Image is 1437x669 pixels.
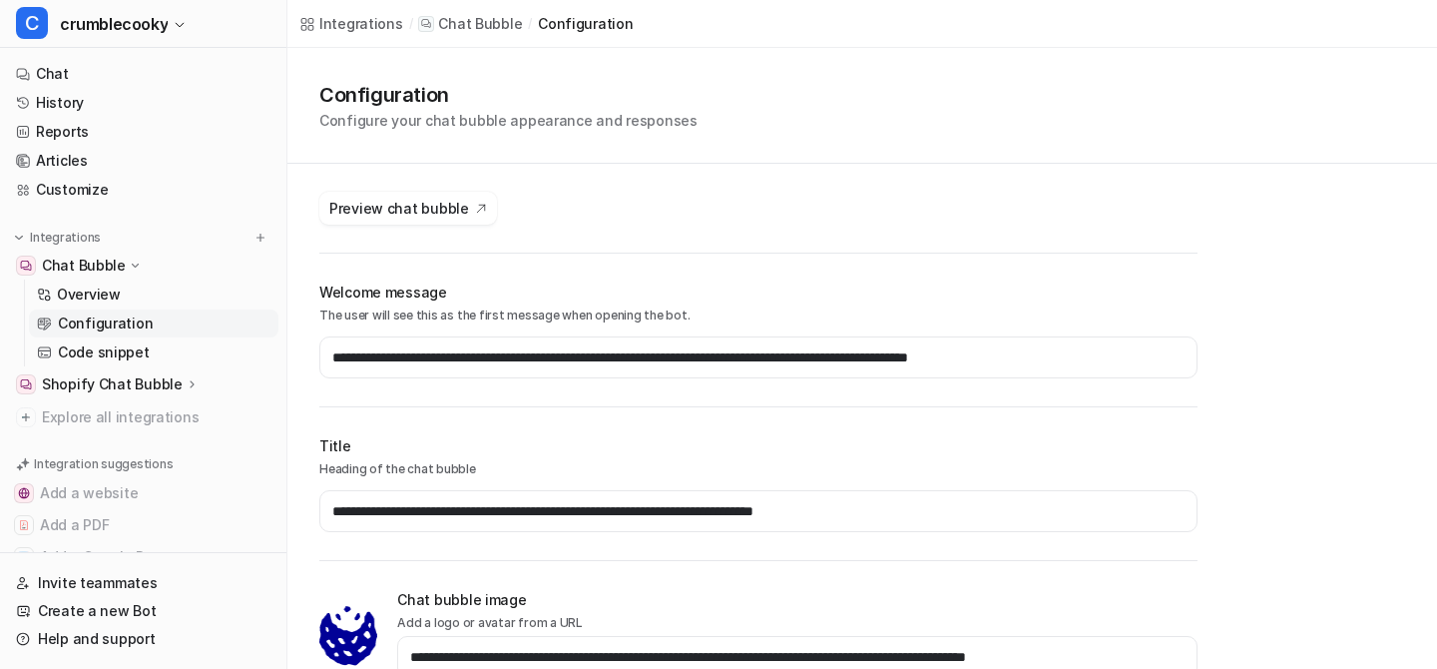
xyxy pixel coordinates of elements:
h2: Welcome message [319,282,1197,303]
img: Chat Bubble [20,260,32,272]
h1: Configuration [319,80,698,110]
a: Chat Bubble [418,14,522,34]
a: Help and support [8,625,278,653]
a: Articles [8,147,278,175]
img: Shopify Chat Bubble [20,378,32,390]
a: Integrations [299,13,403,34]
img: chat [319,602,377,666]
a: configuration [538,13,633,34]
a: Create a new Bot [8,597,278,625]
p: Overview [57,285,121,305]
button: Add a PDFAdd a PDF [8,509,278,541]
p: Integration suggestions [34,455,173,473]
a: Customize [8,176,278,204]
a: Configuration [29,310,278,337]
p: Shopify Chat Bubble [42,374,183,394]
p: Add a logo or avatar from a URL [397,614,1197,632]
img: expand menu [12,231,26,245]
span: / [409,15,413,33]
button: Add a websiteAdd a website [8,477,278,509]
p: Code snippet [58,342,150,362]
img: explore all integrations [16,407,36,427]
a: History [8,89,278,117]
img: Add a PDF [18,519,30,531]
a: Invite teammates [8,569,278,597]
img: Add a Google Doc [18,551,30,563]
p: Configuration [58,314,153,334]
span: C [16,7,48,39]
a: Chat [8,60,278,88]
div: Integrations [319,13,403,34]
img: Add a website [18,487,30,499]
p: Heading of the chat bubble [319,460,1197,478]
span: crumblecooky [60,10,168,38]
button: Preview chat bubble [319,192,497,225]
button: Integrations [8,228,107,248]
p: Chat Bubble [42,256,126,276]
span: Preview chat bubble [329,198,469,219]
p: Chat Bubble [438,14,522,34]
p: Integrations [30,230,101,246]
a: Overview [29,281,278,309]
h2: Chat bubble image [397,589,1197,610]
button: Add a Google DocAdd a Google Doc [8,541,278,573]
p: The user will see this as the first message when opening the bot. [319,307,1197,325]
a: Reports [8,118,278,146]
span: / [528,15,532,33]
a: Code snippet [29,338,278,366]
h2: Title [319,435,1197,456]
span: Explore all integrations [42,401,270,433]
a: Explore all integrations [8,403,278,431]
img: menu_add.svg [253,231,267,245]
p: Configure your chat bubble appearance and responses [319,110,698,131]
